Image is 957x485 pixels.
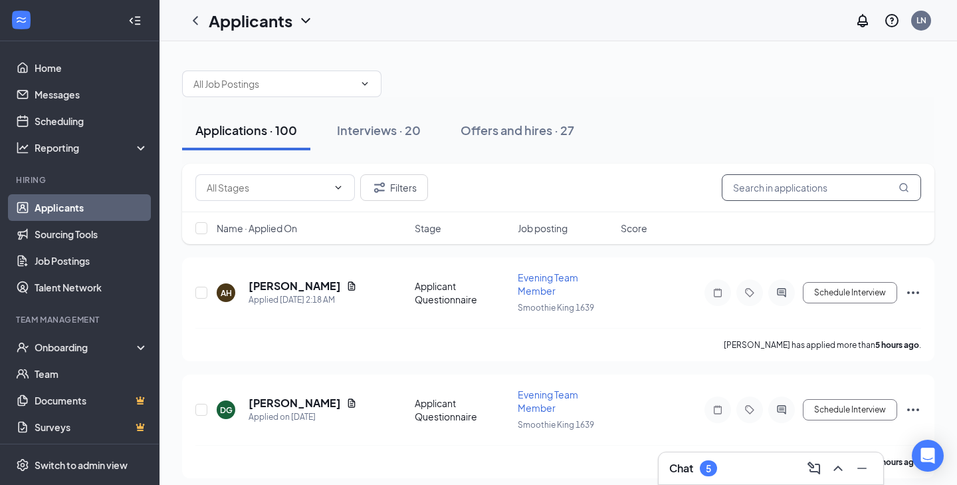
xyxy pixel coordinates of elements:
div: Applicant Questionnaire [415,397,510,423]
svg: Note [710,287,726,298]
svg: ChevronDown [298,13,314,29]
span: Evening Team Member [518,389,578,414]
div: Applications · 100 [195,122,297,138]
a: SurveysCrown [35,414,148,440]
input: All Stages [207,180,328,195]
div: Switch to admin view [35,458,128,472]
div: Hiring [16,174,146,186]
span: Evening Team Member [518,271,578,297]
h3: Chat [669,461,693,476]
div: Applied on [DATE] [249,410,357,424]
svg: WorkstreamLogo [15,13,28,27]
div: Applied [DATE] 2:18 AM [249,293,357,307]
a: Team [35,361,148,387]
svg: ComposeMessage [806,460,822,476]
svg: Notifications [855,13,871,29]
svg: Tag [742,404,758,415]
div: Interviews · 20 [337,122,421,138]
h1: Applicants [209,9,292,32]
div: Applicant Questionnaire [415,279,510,306]
span: Job posting [518,222,568,235]
a: Job Postings [35,247,148,274]
div: Team Management [16,314,146,325]
a: Sourcing Tools [35,221,148,247]
span: Smoothie King 1639 [518,420,594,430]
span: Smoothie King 1639 [518,303,594,313]
svg: Settings [16,458,29,472]
div: 5 [706,463,711,474]
div: DG [220,404,233,416]
b: 8 hours ago [875,457,919,467]
button: ComposeMessage [803,458,825,479]
svg: ActiveChat [774,287,790,298]
a: DocumentsCrown [35,387,148,414]
h5: [PERSON_NAME] [249,396,341,410]
a: Home [35,55,148,81]
svg: ChevronDown [333,182,344,193]
p: [PERSON_NAME] has applied more than . [724,339,921,351]
svg: ChevronDown [360,79,370,89]
svg: Ellipses [905,285,921,301]
svg: ChevronUp [830,460,846,476]
span: Score [621,222,647,235]
div: AH [221,287,232,299]
svg: QuestionInfo [884,13,900,29]
svg: Tag [742,287,758,298]
svg: ActiveChat [774,404,790,415]
button: Schedule Interview [803,399,897,420]
button: Schedule Interview [803,282,897,303]
button: Filter Filters [360,174,428,201]
svg: Collapse [128,14,142,27]
svg: Document [346,398,357,408]
div: Open Intercom Messenger [912,440,944,472]
input: All Job Postings [193,77,354,91]
svg: MagnifyingGlass [899,182,909,193]
svg: Minimize [854,460,870,476]
button: ChevronUp [827,458,849,479]
svg: Document [346,281,357,291]
div: LN [916,15,926,26]
svg: Analysis [16,141,29,154]
svg: ChevronLeft [187,13,203,29]
svg: Note [710,404,726,415]
a: Applicants [35,194,148,221]
span: Name · Applied On [217,222,297,235]
input: Search in applications [722,174,921,201]
svg: UserCheck [16,341,29,354]
div: Reporting [35,141,149,154]
b: 5 hours ago [875,340,919,350]
svg: Ellipses [905,402,921,418]
div: Onboarding [35,341,137,354]
button: Minimize [851,458,873,479]
svg: Filter [372,180,387,196]
a: Scheduling [35,108,148,134]
span: Stage [415,222,441,235]
h5: [PERSON_NAME] [249,279,341,293]
div: Offers and hires · 27 [461,122,574,138]
a: Messages [35,81,148,108]
a: Talent Network [35,274,148,301]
